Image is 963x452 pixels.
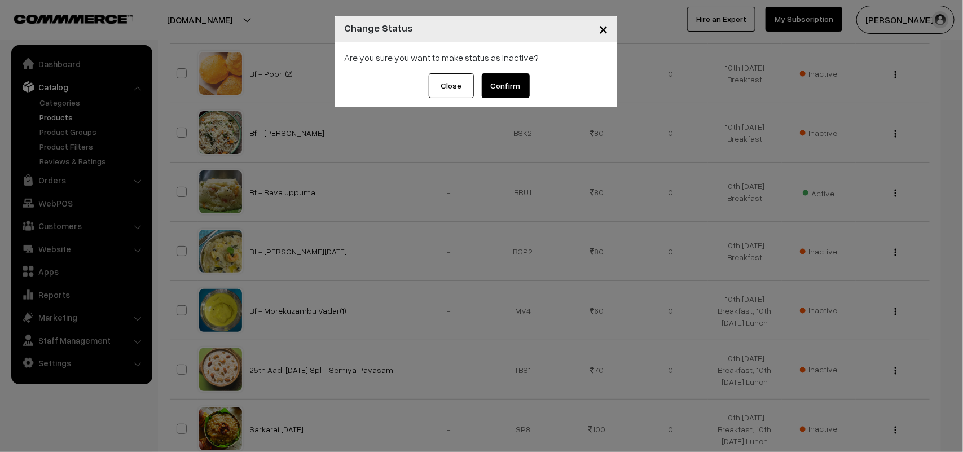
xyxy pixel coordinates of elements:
[599,18,608,39] span: ×
[344,20,413,36] h4: Change Status
[590,11,617,46] button: Close
[344,51,608,64] div: Are you sure you want to make status as Inactive?
[429,73,474,98] button: Close
[482,73,530,98] button: Confirm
